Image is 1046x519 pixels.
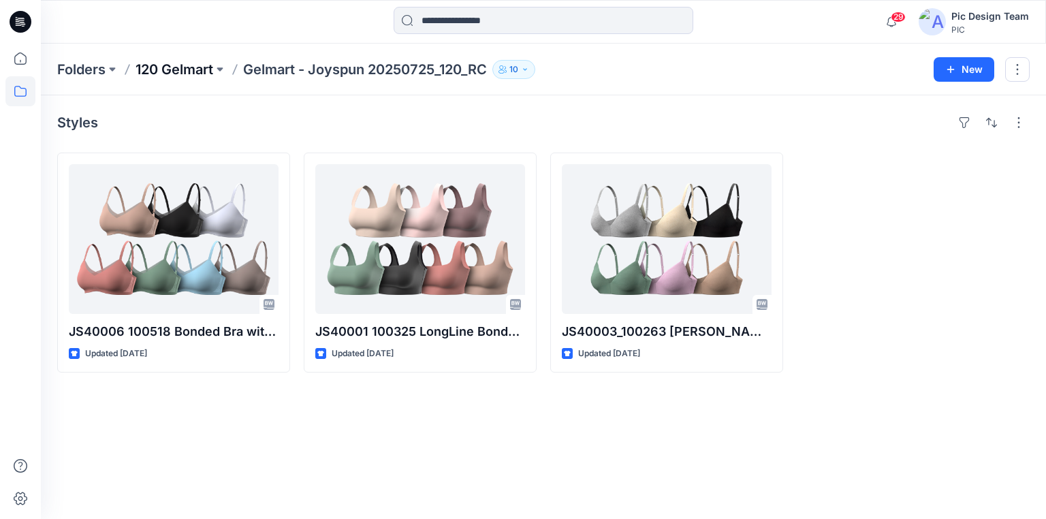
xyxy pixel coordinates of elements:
[243,60,487,79] p: Gelmart - Joyspun 20250725_120_RC
[578,347,640,361] p: Updated [DATE]
[919,8,946,35] img: avatar
[562,322,772,341] p: JS40003_100263 [PERSON_NAME] Comfort Wirefree Bra
[509,62,518,77] p: 10
[69,322,279,341] p: JS40006 100518 Bonded Bra with Mesh Inserts
[891,12,906,22] span: 29
[562,164,772,314] a: JS40003_100263 JS Cotton Comfort Wirefree Bra
[315,164,525,314] a: JS40001 100325 LongLine Bonded Square Bra
[85,347,147,361] p: Updated [DATE]
[492,60,535,79] button: 10
[315,322,525,341] p: JS40001 100325 LongLine Bonded Square Bra
[69,164,279,314] a: JS40006 100518 Bonded Bra with Mesh Inserts
[332,347,394,361] p: Updated [DATE]
[57,60,106,79] a: Folders
[951,8,1029,25] div: Pic Design Team
[951,25,1029,35] div: PIC
[57,114,98,131] h4: Styles
[136,60,213,79] a: 120 Gelmart
[934,57,994,82] button: New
